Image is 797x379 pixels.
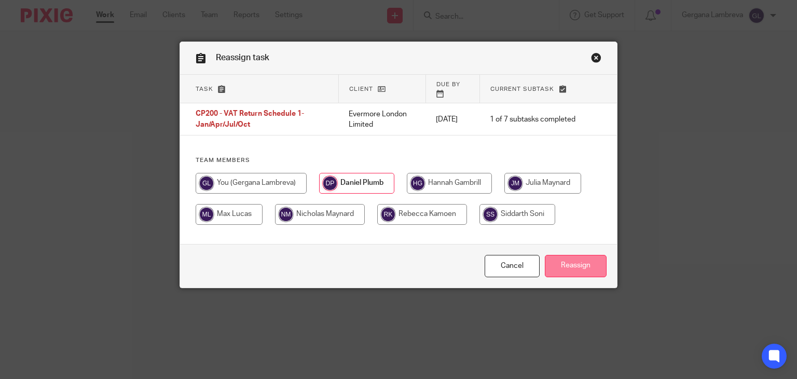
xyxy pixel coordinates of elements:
[545,255,607,277] input: Reassign
[436,82,460,87] span: Due by
[490,86,554,92] span: Current subtask
[196,156,602,165] h4: Team members
[196,111,304,129] span: CP200 - VAT Return Schedule 1- Jan/Apr/Jul/Oct
[479,103,586,136] td: 1 of 7 subtasks completed
[216,53,269,62] span: Reassign task
[436,114,469,125] p: [DATE]
[591,52,601,66] a: Close this dialog window
[485,255,540,277] a: Close this dialog window
[349,86,373,92] span: Client
[196,86,213,92] span: Task
[349,109,415,130] p: Evermore London Limited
